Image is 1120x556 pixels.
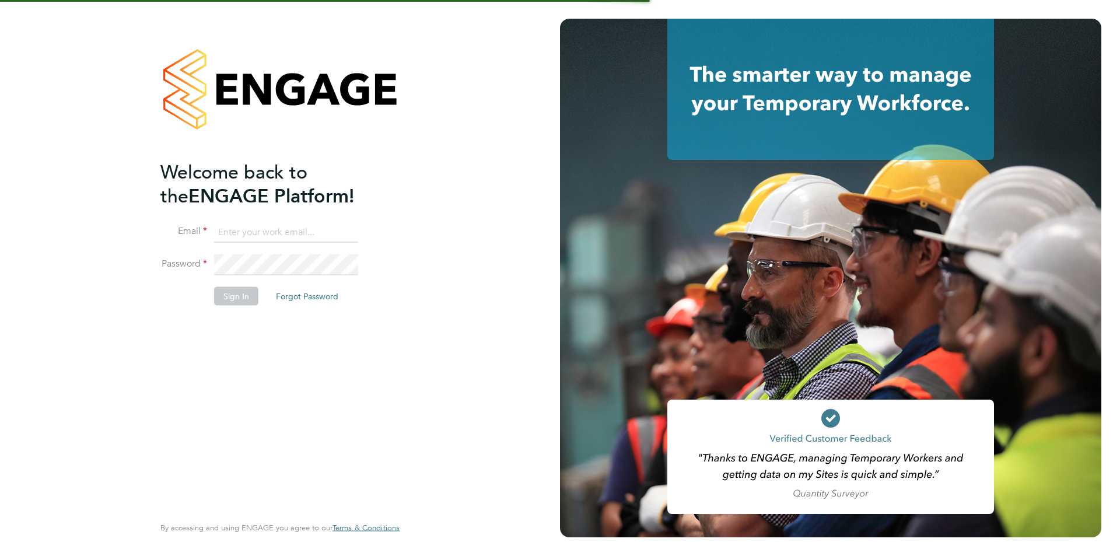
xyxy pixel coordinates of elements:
label: Email [160,225,207,237]
button: Sign In [214,287,258,306]
h2: ENGAGE Platform! [160,160,388,208]
label: Password [160,258,207,270]
button: Forgot Password [267,287,348,306]
span: Terms & Conditions [332,523,400,533]
input: Enter your work email... [214,222,358,243]
span: By accessing and using ENGAGE you agree to our [160,523,400,533]
a: Terms & Conditions [332,523,400,533]
span: Welcome back to the [160,160,307,207]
